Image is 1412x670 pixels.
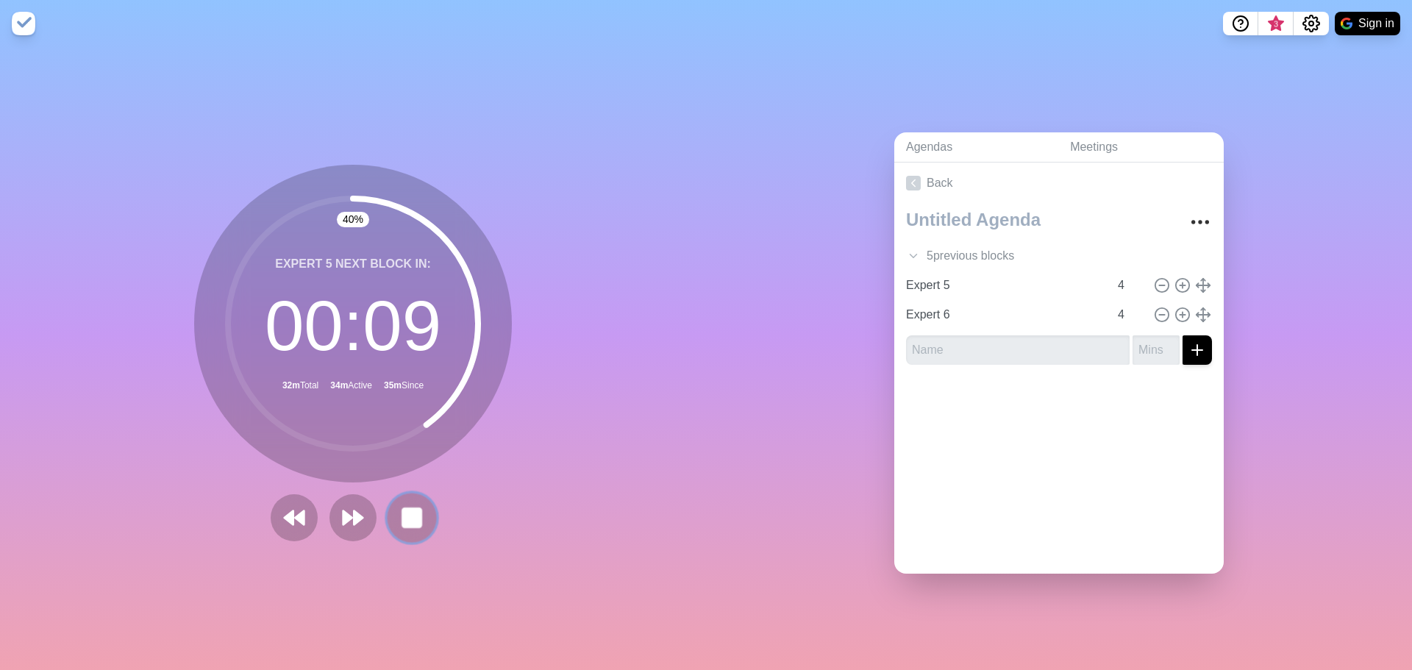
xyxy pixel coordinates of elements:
a: Meetings [1058,132,1224,163]
input: Name [900,271,1109,300]
img: google logo [1341,18,1352,29]
a: Back [894,163,1224,204]
input: Mins [1112,271,1147,300]
button: Sign in [1335,12,1400,35]
button: What’s new [1258,12,1294,35]
span: s [1008,247,1014,265]
input: Mins [1112,300,1147,329]
input: Name [900,300,1109,329]
div: 5 previous block [894,241,1224,271]
input: Mins [1133,335,1180,365]
span: 3 [1270,18,1282,30]
input: Name [906,335,1130,365]
button: More [1185,207,1215,237]
button: Help [1223,12,1258,35]
a: Agendas [894,132,1058,163]
img: timeblocks logo [12,12,35,35]
button: Settings [1294,12,1329,35]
